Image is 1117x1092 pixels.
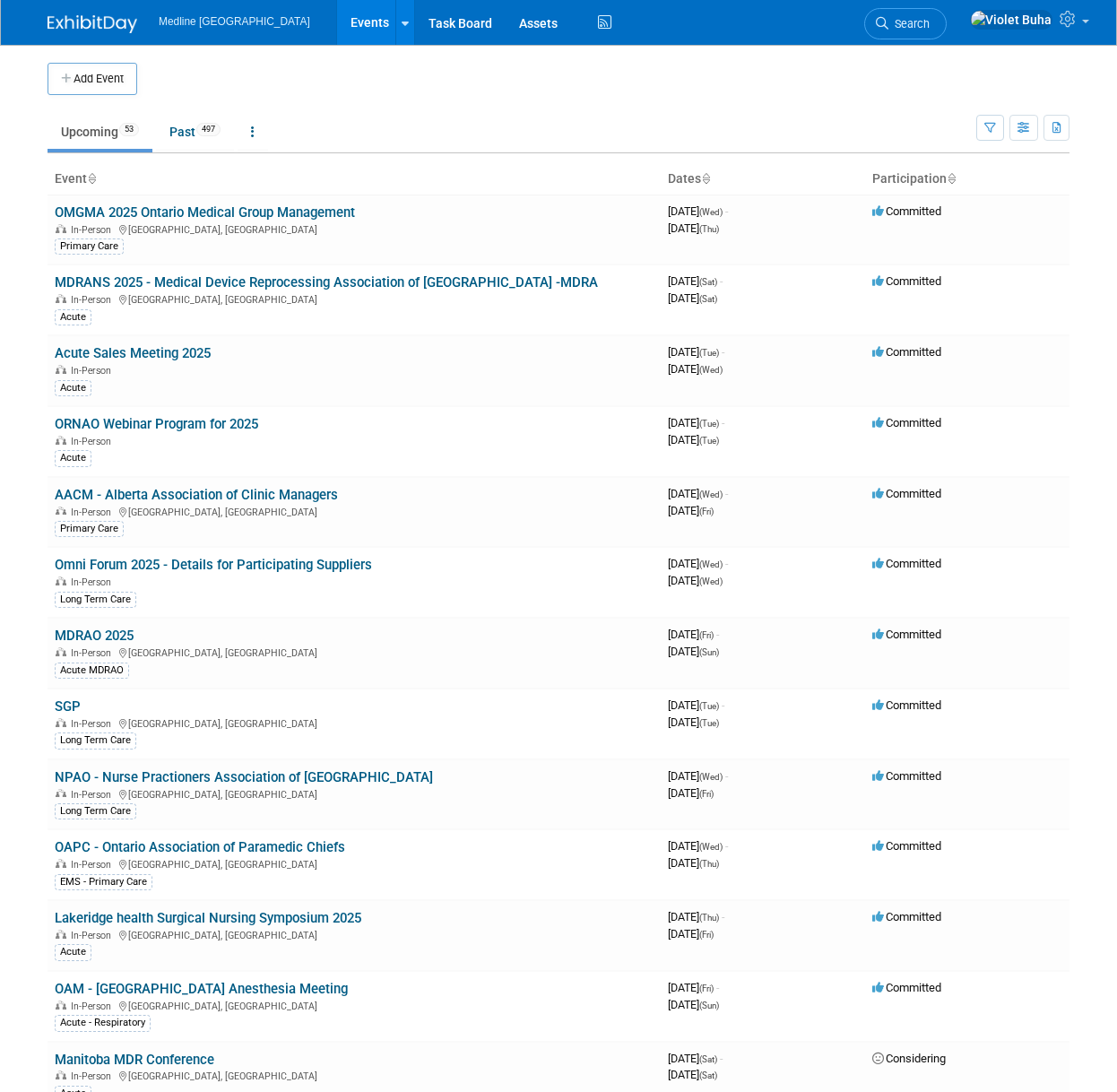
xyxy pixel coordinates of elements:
span: - [722,910,724,923]
div: EMS - Primary Care [55,874,152,890]
span: (Thu) [699,913,719,923]
span: [DATE] [668,715,719,729]
span: Committed [872,839,941,853]
span: (Tue) [699,348,719,358]
span: (Sat) [699,1054,717,1064]
span: In-Person [71,365,117,377]
span: [DATE] [668,927,714,940]
img: In-Person Event [56,930,66,939]
span: - [722,698,724,712]
a: Acute Sales Meeting 2025 [55,345,211,361]
span: [DATE] [668,362,723,376]
div: [GEOGRAPHIC_DATA], [GEOGRAPHIC_DATA] [55,786,654,801]
span: - [720,274,723,288]
div: Acute [55,450,91,466]
span: (Sat) [699,277,717,287]
img: In-Person Event [56,294,66,303]
span: (Sat) [699,1070,717,1080]
a: SGP [55,698,81,715]
span: (Fri) [699,630,714,640]
span: [DATE] [668,204,728,218]
span: (Tue) [699,701,719,711]
img: In-Person Event [56,1001,66,1010]
img: ExhibitDay [48,15,137,33]
span: [DATE] [668,1052,723,1065]
span: In-Person [71,224,117,236]
span: Committed [872,628,941,641]
img: In-Person Event [56,365,66,374]
span: In-Person [71,576,117,588]
img: Violet Buha [970,10,1052,30]
a: NPAO - Nurse Practioners Association of [GEOGRAPHIC_DATA] [55,769,433,785]
div: Long Term Care [55,732,136,749]
div: Acute [55,309,91,325]
a: Sort by Participation Type [947,171,956,186]
a: Manitoba MDR Conference [55,1052,214,1068]
a: AACM - Alberta Association of Clinic Managers [55,487,338,503]
span: In-Person [71,718,117,730]
div: Acute [55,944,91,960]
span: (Wed) [699,490,723,499]
span: [DATE] [668,998,719,1011]
div: [GEOGRAPHIC_DATA], [GEOGRAPHIC_DATA] [55,927,654,941]
img: In-Person Event [56,718,66,727]
div: Acute [55,380,91,396]
a: Sort by Event Name [87,171,96,186]
div: Primary Care [55,238,124,255]
a: Search [864,8,947,39]
span: In-Person [71,930,117,941]
img: In-Person Event [56,576,66,585]
span: [DATE] [668,416,724,429]
span: 53 [119,123,139,136]
span: [DATE] [668,1068,717,1081]
div: [GEOGRAPHIC_DATA], [GEOGRAPHIC_DATA] [55,291,654,306]
a: Sort by Start Date [701,171,710,186]
span: (Fri) [699,507,714,516]
span: (Wed) [699,207,723,217]
span: (Tue) [699,718,719,728]
span: [DATE] [668,769,728,783]
span: (Fri) [699,930,714,940]
span: [DATE] [668,274,723,288]
span: (Fri) [699,789,714,799]
div: Long Term Care [55,592,136,608]
span: In-Person [71,1070,117,1082]
div: Primary Care [55,521,124,537]
a: Lakeridge health Surgical Nursing Symposium 2025 [55,910,361,926]
a: Upcoming53 [48,115,152,149]
div: Long Term Care [55,803,136,819]
span: [DATE] [668,557,728,570]
span: - [716,981,719,994]
span: (Thu) [699,859,719,869]
span: (Wed) [699,559,723,569]
span: [DATE] [668,345,724,359]
th: Dates [661,164,865,195]
button: Add Event [48,63,137,95]
span: Committed [872,345,941,359]
img: In-Person Event [56,789,66,798]
div: [GEOGRAPHIC_DATA], [GEOGRAPHIC_DATA] [55,221,654,236]
span: (Thu) [699,224,719,234]
span: - [722,416,724,429]
a: OAPC - Ontario Association of Paramedic Chiefs [55,839,345,855]
span: Committed [872,981,941,994]
span: (Wed) [699,576,723,586]
span: (Fri) [699,984,714,993]
img: In-Person Event [56,1070,66,1079]
a: Past497 [156,115,234,149]
span: Medline [GEOGRAPHIC_DATA] [159,15,310,28]
span: Committed [872,698,941,712]
img: In-Person Event [56,647,66,656]
span: (Wed) [699,772,723,782]
span: [DATE] [668,981,719,994]
span: [DATE] [668,574,723,587]
img: In-Person Event [56,436,66,445]
div: [GEOGRAPHIC_DATA], [GEOGRAPHIC_DATA] [55,1068,654,1082]
img: In-Person Event [56,224,66,233]
span: - [716,628,719,641]
span: - [725,769,728,783]
a: MDRANS 2025 - Medical Device Reprocessing Association of [GEOGRAPHIC_DATA] -MDRA [55,274,598,290]
span: Committed [872,274,941,288]
div: Acute - Respiratory [55,1015,151,1031]
span: [DATE] [668,839,728,853]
